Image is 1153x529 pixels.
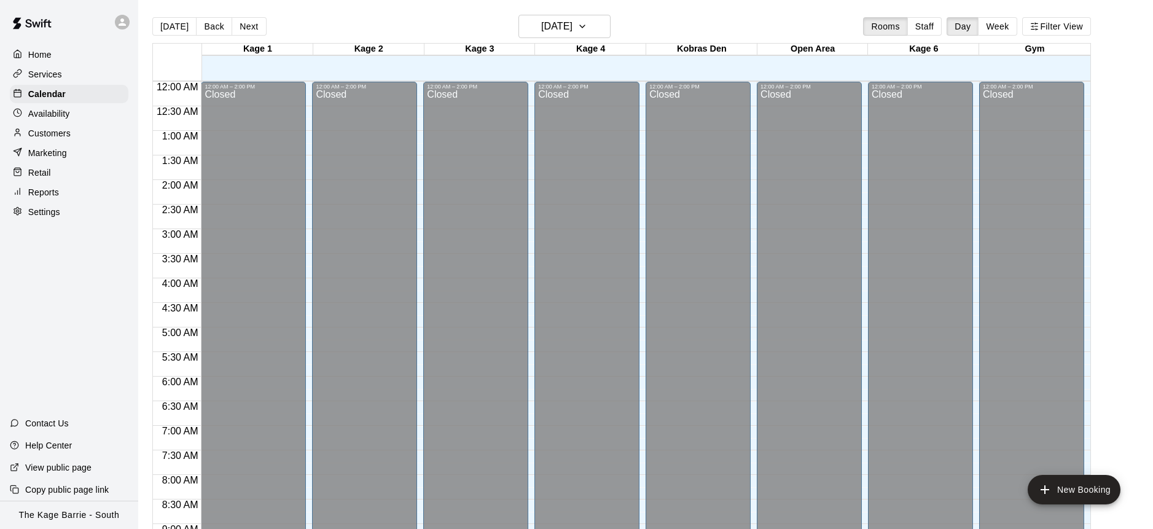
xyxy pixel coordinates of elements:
[159,155,201,166] span: 1:30 AM
[427,84,525,90] div: 12:00 AM – 2:00 PM
[10,144,128,162] a: Marketing
[25,461,92,474] p: View public page
[541,18,573,35] h6: [DATE]
[907,17,942,36] button: Staff
[313,44,424,55] div: Kage 2
[28,206,60,218] p: Settings
[19,509,120,522] p: The Kage Barrie - South
[863,17,907,36] button: Rooms
[205,84,302,90] div: 12:00 AM – 2:00 PM
[10,124,128,143] a: Customers
[159,377,201,387] span: 6:00 AM
[649,84,747,90] div: 12:00 AM – 2:00 PM
[1022,17,1091,36] button: Filter View
[10,85,128,103] a: Calendar
[159,229,201,240] span: 3:00 AM
[196,17,232,36] button: Back
[424,44,536,55] div: Kage 3
[978,17,1017,36] button: Week
[154,106,201,117] span: 12:30 AM
[154,82,201,92] span: 12:00 AM
[868,44,979,55] div: Kage 6
[1028,475,1120,504] button: add
[159,254,201,264] span: 3:30 AM
[10,104,128,123] a: Availability
[202,44,313,55] div: Kage 1
[28,88,66,100] p: Calendar
[316,84,413,90] div: 12:00 AM – 2:00 PM
[159,426,201,436] span: 7:00 AM
[10,65,128,84] a: Services
[159,180,201,190] span: 2:00 AM
[518,15,611,38] button: [DATE]
[757,44,869,55] div: Open Area
[10,45,128,64] a: Home
[28,167,51,179] p: Retail
[28,49,52,61] p: Home
[159,131,201,141] span: 1:00 AM
[535,44,646,55] div: Kage 4
[10,163,128,182] a: Retail
[152,17,197,36] button: [DATE]
[159,352,201,362] span: 5:30 AM
[159,303,201,313] span: 4:30 AM
[979,44,1090,55] div: Gym
[28,186,59,198] p: Reports
[25,439,72,452] p: Help Center
[872,84,969,90] div: 12:00 AM – 2:00 PM
[28,68,62,80] p: Services
[646,44,757,55] div: Kobras Den
[28,108,70,120] p: Availability
[25,484,109,496] p: Copy public page link
[159,500,201,510] span: 8:30 AM
[760,84,858,90] div: 12:00 AM – 2:00 PM
[28,147,67,159] p: Marketing
[947,17,979,36] button: Day
[232,17,266,36] button: Next
[159,401,201,412] span: 6:30 AM
[159,278,201,289] span: 4:00 AM
[10,203,128,221] a: Settings
[159,327,201,338] span: 5:00 AM
[159,205,201,215] span: 2:30 AM
[10,183,128,202] a: Reports
[159,450,201,461] span: 7:30 AM
[983,84,1081,90] div: 12:00 AM – 2:00 PM
[538,84,636,90] div: 12:00 AM – 2:00 PM
[25,417,69,429] p: Contact Us
[159,475,201,485] span: 8:00 AM
[28,127,71,139] p: Customers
